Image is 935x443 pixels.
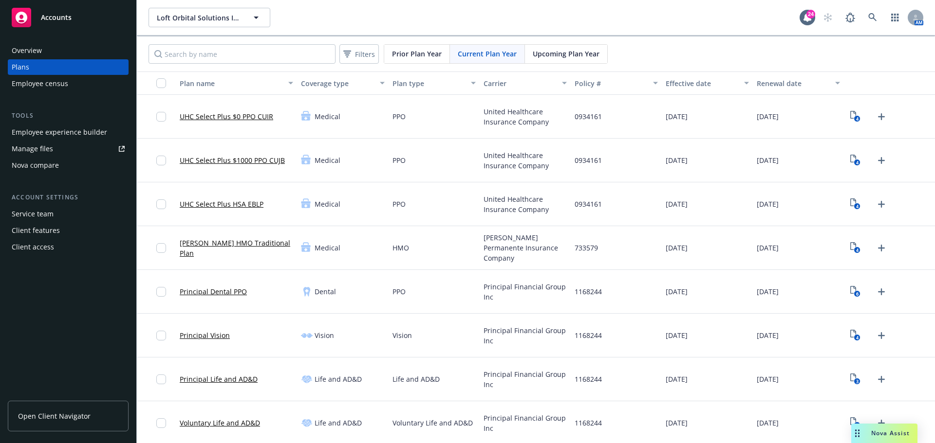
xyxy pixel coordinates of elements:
div: Nova compare [12,158,59,173]
a: Principal Vision [180,330,230,340]
a: View Plan Documents [848,240,863,256]
a: Upload Plan Documents [874,109,889,124]
button: Plan name [176,71,297,95]
span: [DATE] [666,243,688,253]
a: [PERSON_NAME] HMO Traditional Plan [180,238,293,258]
span: Upcoming Plan Year [533,49,599,59]
span: PPO [393,286,406,297]
div: Employee experience builder [12,124,107,140]
span: Prior Plan Year [392,49,442,59]
input: Toggle Row Selected [156,418,166,428]
div: Manage files [12,141,53,157]
div: Plans [12,59,29,75]
a: Employee census [8,76,129,91]
a: View Plan Documents [848,284,863,300]
span: Medical [315,243,340,253]
button: Policy # [571,71,662,95]
input: Toggle Row Selected [156,199,166,209]
div: Tools [8,111,129,121]
span: [DATE] [666,286,688,297]
span: [DATE] [757,111,779,122]
span: Medical [315,199,340,209]
span: Filters [341,47,377,61]
input: Toggle Row Selected [156,331,166,340]
text: 6 [856,291,859,297]
button: Plan type [389,71,480,95]
a: Upload Plan Documents [874,328,889,343]
button: Filters [339,44,379,64]
text: 4 [856,203,859,210]
span: [DATE] [666,418,688,428]
div: Plan name [180,78,282,89]
span: 1168244 [575,374,602,384]
div: Drag to move [851,424,863,443]
span: Life and AD&D [315,418,362,428]
span: Vision [315,330,334,340]
span: HMO [393,243,409,253]
div: Employee census [12,76,68,91]
a: Upload Plan Documents [874,415,889,431]
text: 4 [856,159,859,166]
a: View Plan Documents [848,109,863,124]
a: View Plan Documents [848,372,863,387]
div: Client features [12,223,60,238]
span: PPO [393,155,406,165]
button: Coverage type [297,71,388,95]
span: Life and AD&D [393,374,440,384]
a: UHC Select Plus $1000 PPO CUJB [180,155,285,165]
a: Principal Dental PPO [180,286,247,297]
span: Open Client Navigator [18,411,91,421]
a: UHC Select Plus HSA EBLP [180,199,263,209]
span: Principal Financial Group Inc [484,413,567,433]
a: Plans [8,59,129,75]
span: [DATE] [666,374,688,384]
a: Upload Plan Documents [874,153,889,168]
span: [DATE] [757,418,779,428]
span: 0934161 [575,111,602,122]
span: Vision [393,330,412,340]
span: [DATE] [757,243,779,253]
span: [DATE] [757,330,779,340]
div: Client access [12,239,54,255]
button: Renewal date [753,71,844,95]
button: Effective date [662,71,753,95]
text: 4 [856,335,859,341]
span: Life and AD&D [315,374,362,384]
span: Nova Assist [871,429,910,437]
div: 24 [806,10,815,18]
a: Upload Plan Documents [874,284,889,300]
span: 733579 [575,243,598,253]
button: Nova Assist [851,424,917,443]
input: Toggle Row Selected [156,156,166,165]
div: Plan type [393,78,465,89]
span: Voluntary Life and AD&D [393,418,473,428]
div: Account settings [8,193,129,202]
span: Principal Financial Group Inc [484,325,567,346]
a: View Plan Documents [848,415,863,431]
input: Search by name [149,44,336,64]
span: PPO [393,111,406,122]
input: Select all [156,78,166,88]
span: Current Plan Year [458,49,517,59]
a: Report a Bug [841,8,860,27]
div: Policy # [575,78,647,89]
span: Filters [355,49,375,59]
a: View Plan Documents [848,328,863,343]
span: [PERSON_NAME] Permanente Insurance Company [484,232,567,263]
span: [DATE] [757,286,779,297]
a: Switch app [885,8,905,27]
a: Service team [8,206,129,222]
input: Toggle Row Selected [156,374,166,384]
span: PPO [393,199,406,209]
button: Carrier [480,71,571,95]
input: Toggle Row Selected [156,112,166,122]
text: 3 [856,378,859,385]
span: Principal Financial Group Inc [484,369,567,390]
span: United Healthcare Insurance Company [484,150,567,171]
a: Overview [8,43,129,58]
button: Loft Orbital Solutions Inc. [149,8,270,27]
div: Service team [12,206,54,222]
span: [DATE] [666,111,688,122]
text: 4 [856,116,859,122]
a: Upload Plan Documents [874,196,889,212]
